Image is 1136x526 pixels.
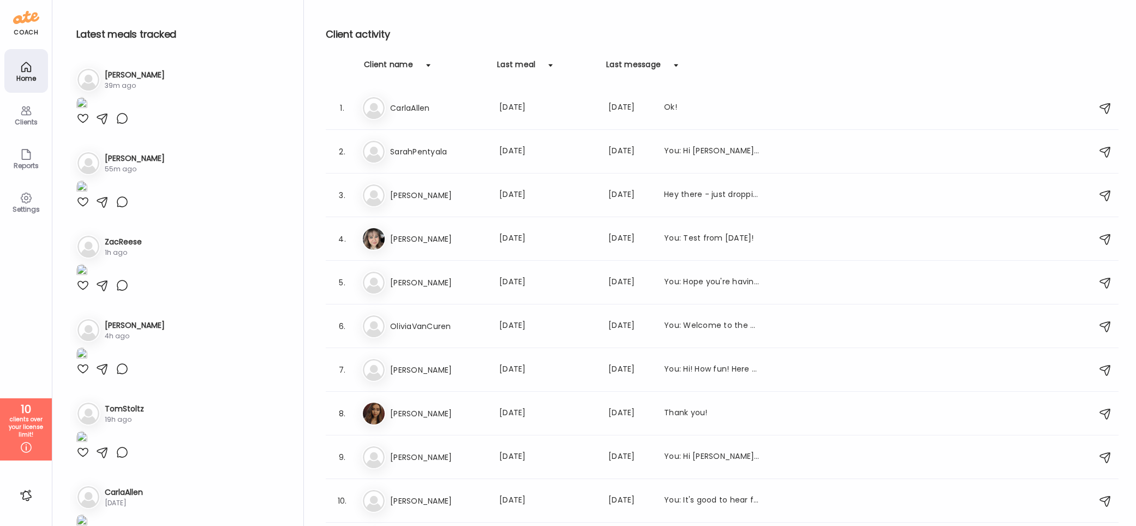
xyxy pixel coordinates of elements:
[608,407,651,420] div: [DATE]
[7,206,46,213] div: Settings
[363,446,385,468] img: bg-avatar-default.svg
[608,101,651,115] div: [DATE]
[336,276,349,289] div: 5.
[664,320,760,333] div: You: Welcome to the App [PERSON_NAME]! I can see your photos :)
[105,153,165,164] h3: [PERSON_NAME]
[390,320,486,333] h3: OliviaVanCuren
[664,101,760,115] div: Ok!
[499,101,595,115] div: [DATE]
[390,145,486,158] h3: SarahPentyala
[390,189,486,202] h3: [PERSON_NAME]
[608,363,651,376] div: [DATE]
[77,319,99,341] img: bg-avatar-default.svg
[664,189,760,202] div: Hey there - just dropping a note to say that I’m feeling like I’m wavering in my discipline a bit...
[363,184,385,206] img: bg-avatar-default.svg
[363,228,385,250] img: avatars%2FCZNq3Txh1cYfudN6aqWkxBEljIU2
[363,272,385,294] img: bg-avatar-default.svg
[499,232,595,246] div: [DATE]
[77,69,99,91] img: bg-avatar-default.svg
[608,189,651,202] div: [DATE]
[336,320,349,333] div: 6.
[77,403,99,425] img: bg-avatar-default.svg
[105,164,165,174] div: 55m ago
[336,145,349,158] div: 2.
[664,232,760,246] div: You: Test from [DATE]!
[76,181,87,195] img: images%2FN1uPV4JF5SdRwfZiZ6QATDYrEr92%2F3nONHMkpbzoULt3sjabl%2F6x4WlwhKIPuiJ0Lq4Iex_1080
[105,498,143,508] div: [DATE]
[363,315,385,337] img: bg-avatar-default.svg
[363,490,385,512] img: bg-avatar-default.svg
[363,403,385,425] img: avatars%2F4dOB5xyDKMRVRTqSHVEKmzw8wvG3
[105,320,165,331] h3: [PERSON_NAME]
[363,359,385,381] img: bg-avatar-default.svg
[7,118,46,125] div: Clients
[390,363,486,376] h3: [PERSON_NAME]
[608,320,651,333] div: [DATE]
[664,145,760,158] div: You: Hi [PERSON_NAME], how do you feel like you've been doing with the dietary adjustments over t...
[336,407,349,420] div: 8.
[390,232,486,246] h3: [PERSON_NAME]
[664,276,760,289] div: You: Hope you're having a wonderful holiday season! What word comes to mind as you head into the ...
[7,162,46,169] div: Reports
[105,81,165,91] div: 39m ago
[76,431,87,446] img: images%2F5WWaEkM7RhX7MCFJADu3LYSkk622%2F98i3eZgqGq5lLvpPSt5v%2FvS3cs653KjxBsQbMC8QY_1080
[336,101,349,115] div: 1.
[499,320,595,333] div: [DATE]
[499,494,595,507] div: [DATE]
[499,189,595,202] div: [DATE]
[363,141,385,163] img: bg-avatar-default.svg
[76,97,87,112] img: images%2FsEjrZzoVMEQE1Jzv9pV5TpIWC9X2%2F35x2XzWZ6eTN7zNDEUXw%2FuwN7o9sF6KEedis3WbYY_1080
[499,451,595,464] div: [DATE]
[664,407,760,420] div: Thank you!
[499,145,595,158] div: [DATE]
[105,69,165,81] h3: [PERSON_NAME]
[4,403,48,416] div: 10
[105,236,142,248] h3: ZacReese
[608,451,651,464] div: [DATE]
[390,101,486,115] h3: CarlaAllen
[608,232,651,246] div: [DATE]
[77,486,99,508] img: bg-avatar-default.svg
[105,487,143,498] h3: CarlaAllen
[390,451,486,464] h3: [PERSON_NAME]
[390,407,486,420] h3: [PERSON_NAME]
[499,407,595,420] div: [DATE]
[76,26,286,43] h2: Latest meals tracked
[4,416,48,439] div: clients over your license limit!
[76,264,87,279] img: images%2FTSt0JeBc09c8knFIQfkZXSP5DIJ2%2FOgiTCSATWU1rhZ4YfcQ4%2FQ18SczEed1sDpAhg8fKP_1080
[76,348,87,362] img: images%2FdDWuMIarlednk9uMSYSEWWX5jHz2%2Ffavorites%2FI9NpMEI792gHOz7CMdku_1080
[390,276,486,289] h3: [PERSON_NAME]
[608,145,651,158] div: [DATE]
[364,59,413,76] div: Client name
[390,494,486,507] h3: [PERSON_NAME]
[336,189,349,202] div: 3.
[497,59,535,76] div: Last meal
[363,97,385,119] img: bg-avatar-default.svg
[606,59,661,76] div: Last message
[77,152,99,174] img: bg-avatar-default.svg
[664,363,760,376] div: You: Hi! How fun! Here are some resources. [URL][DOMAIN_NAME] [URL][DOMAIN_NAME] [URL][DOMAIN_NAM...
[326,26,1119,43] h2: Client activity
[105,331,165,341] div: 4h ago
[608,276,651,289] div: [DATE]
[499,363,595,376] div: [DATE]
[336,494,349,507] div: 10.
[13,9,39,26] img: ate
[336,451,349,464] div: 9.
[608,494,651,507] div: [DATE]
[336,363,349,376] div: 7.
[105,248,142,258] div: 1h ago
[664,494,760,507] div: You: It's good to hear from you! Thank you for the update. I will make a note for us to assess an...
[105,415,144,425] div: 19h ago
[105,403,144,415] h3: TomStoltz
[336,232,349,246] div: 4.
[664,451,760,464] div: You: Hi [PERSON_NAME]- Checking in. Looking forward to seeing your food photos again! :)
[77,236,99,258] img: bg-avatar-default.svg
[14,28,38,37] div: coach
[499,276,595,289] div: [DATE]
[7,75,46,82] div: Home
